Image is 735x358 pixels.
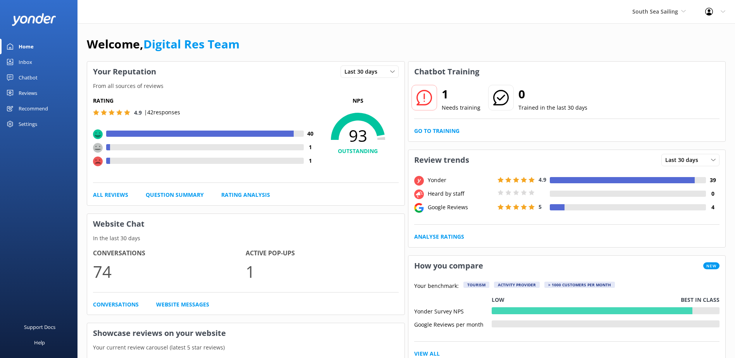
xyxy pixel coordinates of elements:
[87,62,162,82] h3: Your Reputation
[539,203,542,210] span: 5
[539,176,546,183] span: 4.9
[414,232,464,241] a: Analyse Ratings
[703,262,720,269] span: New
[87,234,405,243] p: In the last 30 days
[19,39,34,54] div: Home
[87,343,405,352] p: Your current review carousel (latest 5 star reviews)
[246,248,398,258] h4: Active Pop-ups
[632,8,678,15] span: South Sea Sailing
[87,323,405,343] h3: Showcase reviews on your website
[426,189,496,198] div: Heard by staff
[93,191,128,199] a: All Reviews
[87,35,239,53] h1: Welcome,
[414,320,492,327] div: Google Reviews per month
[93,96,317,105] h5: Rating
[426,203,496,212] div: Google Reviews
[414,127,460,135] a: Go to Training
[408,150,475,170] h3: Review trends
[143,36,239,52] a: Digital Res Team
[408,256,489,276] h3: How you compare
[408,62,485,82] h3: Chatbot Training
[34,335,45,350] div: Help
[156,300,209,309] a: Website Messages
[221,191,270,199] a: Rating Analysis
[87,82,405,90] p: From all sources of reviews
[442,103,480,112] p: Needs training
[494,282,540,288] div: Activity Provider
[19,85,37,101] div: Reviews
[442,85,480,103] h2: 1
[24,319,55,335] div: Support Docs
[19,70,38,85] div: Chatbot
[134,109,142,116] span: 4.9
[19,116,37,132] div: Settings
[87,214,405,234] h3: Website Chat
[414,282,459,291] p: Your benchmark:
[706,189,720,198] h4: 0
[144,108,180,117] p: | 42 responses
[518,85,587,103] h2: 0
[304,157,317,165] h4: 1
[463,282,489,288] div: Tourism
[414,307,492,314] div: Yonder Survey NPS
[12,13,56,26] img: yonder-white-logo.png
[426,176,496,184] div: Yonder
[317,147,399,155] h4: OUTSTANDING
[304,143,317,151] h4: 1
[344,67,382,76] span: Last 30 days
[19,54,32,70] div: Inbox
[665,156,703,164] span: Last 30 days
[544,282,615,288] div: > 1000 customers per month
[492,296,504,304] p: Low
[706,203,720,212] h4: 4
[93,300,139,309] a: Conversations
[317,96,399,105] p: NPS
[246,258,398,284] p: 1
[681,296,720,304] p: Best in class
[317,126,399,145] span: 93
[19,101,48,116] div: Recommend
[304,129,317,138] h4: 40
[146,191,204,199] a: Question Summary
[93,248,246,258] h4: Conversations
[518,103,587,112] p: Trained in the last 30 days
[93,258,246,284] p: 74
[414,349,440,358] a: View All
[706,176,720,184] h4: 39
